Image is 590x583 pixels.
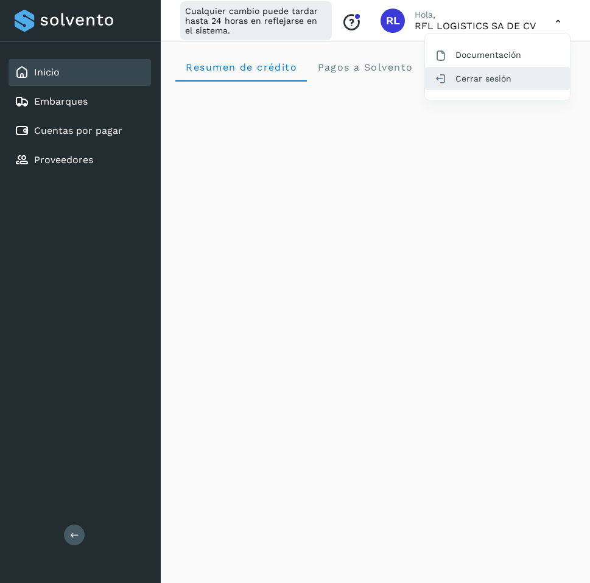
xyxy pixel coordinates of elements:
[425,43,570,66] div: Documentación
[34,125,122,136] a: Cuentas por pagar
[34,154,93,166] a: Proveedores
[34,96,88,107] a: Embarques
[9,88,151,115] div: Embarques
[425,67,570,90] div: Cerrar sesión
[9,147,151,173] div: Proveedores
[9,59,151,86] div: Inicio
[34,66,60,78] a: Inicio
[9,117,151,144] div: Cuentas por pagar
